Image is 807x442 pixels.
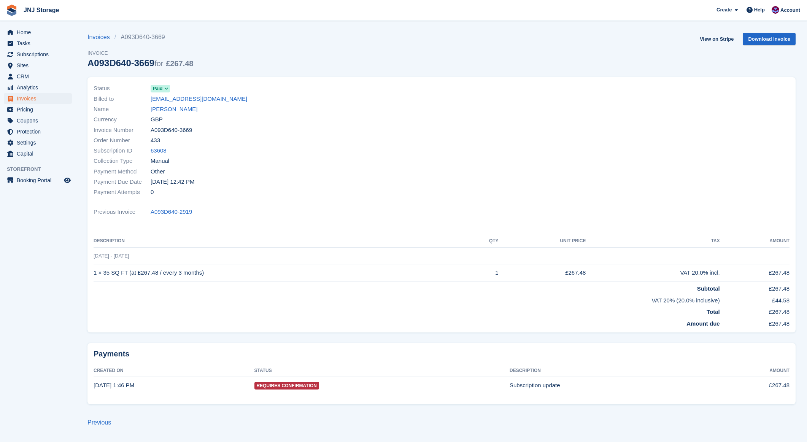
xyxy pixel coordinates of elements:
strong: Total [707,308,720,315]
th: Unit Price [499,235,586,247]
span: Other [151,167,165,176]
td: £267.48 [499,264,586,281]
td: £267.48 [708,377,790,394]
span: Order Number [94,136,151,145]
th: Created On [94,365,254,377]
span: Subscription ID [94,146,151,155]
span: Payment Method [94,167,151,176]
a: menu [4,49,72,60]
h2: Payments [94,349,790,359]
a: menu [4,126,72,137]
span: 433 [151,136,160,145]
nav: breadcrumbs [87,33,193,42]
strong: Amount due [686,320,720,327]
a: menu [4,104,72,115]
span: Currency [94,115,151,124]
span: Sites [17,60,62,71]
a: menu [4,175,72,186]
span: Manual [151,157,169,165]
span: Coupons [17,115,62,126]
td: 1 × 35 SQ FT (at £267.48 / every 3 months) [94,264,467,281]
span: Subscriptions [17,49,62,60]
span: Collection Type [94,157,151,165]
th: Tax [586,235,720,247]
span: Name [94,105,151,114]
span: Settings [17,137,62,148]
a: menu [4,93,72,104]
a: Paid [151,84,170,93]
span: Invoices [17,93,62,104]
img: stora-icon-8386f47178a22dfd0bd8f6a31ec36ba5ce8667c1dd55bd0f319d3a0aa187defe.svg [6,5,17,16]
span: Pricing [17,104,62,115]
td: 1 [467,264,498,281]
span: Home [17,27,62,38]
span: Requires Confirmation [254,382,319,390]
a: menu [4,82,72,93]
span: 0 [151,188,154,197]
td: £267.48 [720,316,790,328]
td: VAT 20% (20.0% inclusive) [94,293,720,305]
img: Jonathan Scrase [772,6,779,14]
td: £267.48 [720,264,790,281]
a: Preview store [63,176,72,185]
th: QTY [467,235,498,247]
span: Help [754,6,765,14]
th: Description [510,365,708,377]
a: menu [4,60,72,71]
time: 2025-08-30 11:42:19 UTC [151,178,195,186]
a: A093D640-2919 [151,208,192,216]
span: GBP [151,115,163,124]
a: Invoices [87,33,114,42]
a: View on Stripe [697,33,737,45]
time: 2025-08-29 12:46:00 UTC [94,382,134,388]
span: Paid [153,85,162,92]
span: Invoice Number [94,126,151,135]
span: Account [780,6,800,14]
td: Subscription update [510,377,708,394]
span: Booking Portal [17,175,62,186]
span: Status [94,84,151,93]
th: Amount [708,365,790,377]
span: [DATE] - [DATE] [94,253,129,259]
a: menu [4,27,72,38]
a: menu [4,115,72,126]
a: menu [4,38,72,49]
span: Payment Attempts [94,188,151,197]
a: Download Invoice [743,33,796,45]
th: Description [94,235,467,247]
strong: Subtotal [697,285,720,292]
span: Tasks [17,38,62,49]
span: Storefront [7,165,76,173]
span: for [154,59,163,68]
th: Amount [720,235,790,247]
span: £267.48 [166,59,193,68]
th: Status [254,365,510,377]
div: A093D640-3669 [87,58,193,68]
span: Payment Due Date [94,178,151,186]
span: Previous Invoice [94,208,151,216]
a: menu [4,148,72,159]
a: [PERSON_NAME] [151,105,197,114]
a: 63608 [151,146,167,155]
span: Protection [17,126,62,137]
span: CRM [17,71,62,82]
span: Invoice [87,49,193,57]
span: Create [716,6,732,14]
span: Capital [17,148,62,159]
a: menu [4,137,72,148]
div: VAT 20.0% incl. [586,269,720,277]
a: [EMAIL_ADDRESS][DOMAIN_NAME] [151,95,247,103]
a: JNJ Storage [21,4,62,16]
span: Analytics [17,82,62,93]
span: A093D640-3669 [151,126,192,135]
a: menu [4,71,72,82]
span: Billed to [94,95,151,103]
a: Previous [87,419,111,426]
td: £44.58 [720,293,790,305]
td: £267.48 [720,281,790,293]
td: £267.48 [720,305,790,316]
